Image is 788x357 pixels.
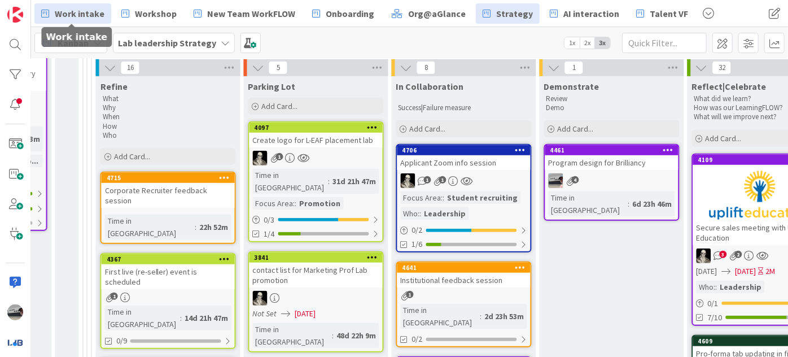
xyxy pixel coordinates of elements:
span: Parking Lot [248,81,296,92]
div: 4706Applicant Zoom info session [397,145,531,170]
span: 1 [424,176,431,184]
div: Create logo for L-EAF placement lab [249,133,383,147]
span: 5 [269,61,288,75]
span: AI interaction [563,7,619,20]
p: How [103,122,234,131]
span: Demonstrate [544,81,599,92]
p: What [103,94,234,103]
div: Focus Area: [401,191,443,204]
span: : [443,191,445,204]
div: 4706 [402,146,531,154]
span: Org@aGlance [408,7,466,20]
span: 1 [276,153,283,160]
span: 4 [572,176,579,184]
div: 4461 [545,145,678,155]
span: [DATE] [697,265,717,277]
img: WS [253,151,268,166]
img: avatar [7,334,23,350]
div: 4097 [249,123,383,133]
a: New Team WorkFLOW [187,3,302,24]
div: 2d 23h 53m [482,310,527,323]
img: WS [697,249,711,263]
p: Success|Failure measure [399,103,529,112]
h5: Work intake [46,32,107,42]
div: 4641 [397,263,531,273]
span: Work intake [55,7,104,20]
div: 6d 23h 46m [630,198,675,210]
span: Reflect|Celebrate [692,81,767,92]
a: Talent VF [629,3,695,24]
span: 0 / 2 [412,224,423,236]
p: Who [103,131,234,140]
div: Time in [GEOGRAPHIC_DATA] [105,215,195,240]
p: Demo [546,103,677,112]
span: Add Card... [262,101,298,111]
span: Talent VF [650,7,688,20]
a: 3841contact list for Marketing Prof Lab promotionWSNot Set[DATE]Time in [GEOGRAPHIC_DATA]:48d 22h 9m [248,251,384,352]
a: 4715Corporate Recruiter feedback sessionTime in [GEOGRAPHIC_DATA]:22h 52m [100,172,236,244]
div: contact list for Marketing Prof Lab promotion [249,263,383,288]
div: 22h 52m [197,221,231,233]
div: 4461Program design for Brilliancy [545,145,678,170]
div: Time in [GEOGRAPHIC_DATA] [105,306,181,330]
div: 4715 [107,174,235,182]
div: 4641Institutional feedback session [397,263,531,288]
div: 4461 [550,146,678,154]
div: Time in [GEOGRAPHIC_DATA] [253,169,329,194]
span: In Collaboration [396,81,464,92]
span: Workshop [135,7,177,20]
img: jB [549,173,563,188]
div: 31d 21h 47m [330,175,379,188]
span: 1 [406,291,414,298]
span: 1/4 [264,228,275,240]
span: 1 [439,176,446,184]
span: Add Card... [706,133,742,143]
span: Strategy [496,7,533,20]
span: : [332,329,334,342]
span: 1 [564,61,584,75]
div: Time in [GEOGRAPHIC_DATA] [401,304,480,329]
span: : [195,221,197,233]
div: Focus Area: [253,197,295,210]
span: Refine [100,81,128,92]
div: 3841 [255,254,383,262]
span: 2 [735,251,742,258]
a: 4461Program design for BrilliancyjBTime in [GEOGRAPHIC_DATA]:6d 23h 46m [544,144,680,221]
span: 1 [111,293,118,300]
a: 4641Institutional feedback sessionTime in [GEOGRAPHIC_DATA]:2d 23h 53m0/2 [396,262,532,347]
input: Quick Filter... [622,33,707,53]
div: WS [249,151,383,166]
span: : [420,207,422,220]
div: Time in [GEOGRAPHIC_DATA] [253,323,332,348]
div: Time in [GEOGRAPHIC_DATA] [549,191,628,216]
div: 4367 [102,254,235,264]
a: Org@aGlance [384,3,472,24]
span: 0/9 [116,335,127,347]
a: Strategy [476,3,540,24]
span: 3x [595,37,610,49]
div: 4367 [107,255,235,263]
div: 3841contact list for Marketing Prof Lab promotion [249,252,383,288]
div: 4715 [102,173,235,183]
div: Leadership [717,281,765,293]
img: Visit kanbanzone.com [7,7,23,23]
span: : [295,197,297,210]
span: [DATE] [295,308,316,320]
a: Workshop [115,3,183,24]
a: 4097Create logo for L-EAF placement labWSTime in [GEOGRAPHIC_DATA]:31d 21h 47mFocus Area::Promoti... [248,121,384,242]
a: Work intake [34,3,111,24]
img: jB [7,304,23,320]
span: : [716,281,717,293]
span: 1/6 [412,238,423,250]
p: Why [103,103,234,112]
span: New Team WorkFLOW [207,7,295,20]
span: 3 [720,251,727,258]
span: 0 / 3 [264,214,275,226]
img: WS [253,291,268,306]
div: 0/2 [397,223,531,237]
div: jB [545,173,678,188]
b: Lab leadership Strategy [118,37,216,49]
div: 4097Create logo for L-EAF placement lab [249,123,383,147]
div: Applicant Zoom info session [397,155,531,170]
p: Review [546,94,677,103]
